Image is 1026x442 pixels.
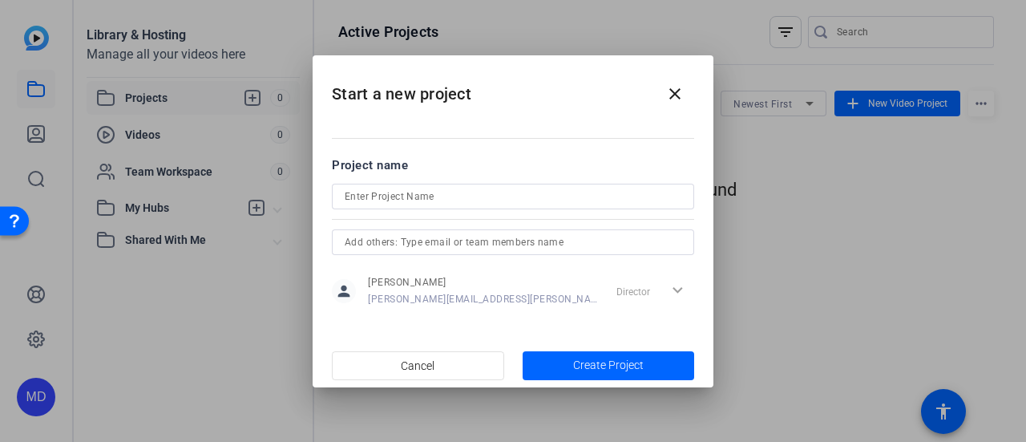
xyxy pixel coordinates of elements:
button: Create Project [523,351,695,380]
span: Cancel [401,351,434,381]
button: Cancel [332,351,504,380]
div: Project name [332,156,694,174]
span: Create Project [573,357,644,374]
h2: Start a new project [313,55,713,120]
span: [PERSON_NAME] [368,276,598,289]
mat-icon: close [665,84,685,103]
input: Enter Project Name [345,187,681,206]
input: Add others: Type email or team members name [345,233,681,252]
span: [PERSON_NAME][EMAIL_ADDRESS][PERSON_NAME][DOMAIN_NAME] [368,293,598,306]
mat-icon: person [332,279,356,303]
